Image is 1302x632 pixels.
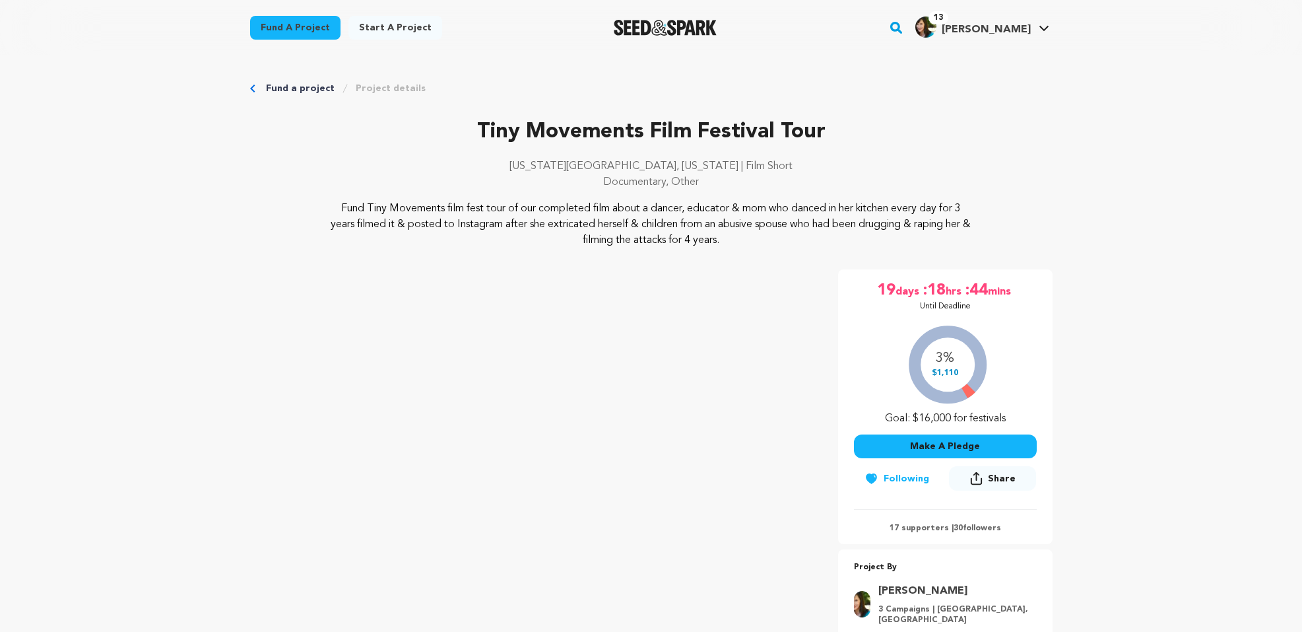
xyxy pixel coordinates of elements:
[356,82,426,95] a: Project details
[348,16,442,40] a: Start a project
[949,466,1036,496] span: Share
[854,435,1037,458] button: Make A Pledge
[915,17,936,38] img: Sweeney%20Laura%20%20headshot%201.jpg
[954,524,963,532] span: 30
[949,466,1036,491] button: Share
[878,604,1029,625] p: 3 Campaigns | [GEOGRAPHIC_DATA], [GEOGRAPHIC_DATA]
[614,20,717,36] a: Seed&Spark Homepage
[250,174,1053,190] p: Documentary, Other
[922,280,946,301] span: :18
[614,20,717,36] img: Seed&Spark Logo Dark Mode
[915,17,1031,38] div: Laura S.'s Profile
[854,591,870,617] img: Sweeney%20Laura%20%20headshot%201.jpg
[330,201,972,248] p: Fund Tiny Movements film fest tour of our completed film about a dancer, educator & mom who dance...
[250,16,341,40] a: Fund a project
[946,280,964,301] span: hrs
[878,583,1029,599] a: Goto Laura Sweeney profile
[913,14,1052,38] a: Laura S.'s Profile
[964,280,988,301] span: :44
[877,280,895,301] span: 19
[854,467,940,491] button: Following
[266,82,335,95] a: Fund a project
[988,280,1014,301] span: mins
[250,158,1053,174] p: [US_STATE][GEOGRAPHIC_DATA], [US_STATE] | Film Short
[988,472,1016,485] span: Share
[854,523,1037,534] p: 17 supporters | followers
[913,14,1052,42] span: Laura S.'s Profile
[250,116,1053,148] p: Tiny Movements Film Festival Tour
[942,24,1031,35] span: [PERSON_NAME]
[928,11,948,24] span: 13
[895,280,922,301] span: days
[920,301,971,312] p: Until Deadline
[250,82,1053,95] div: Breadcrumb
[854,560,1037,575] p: Project By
